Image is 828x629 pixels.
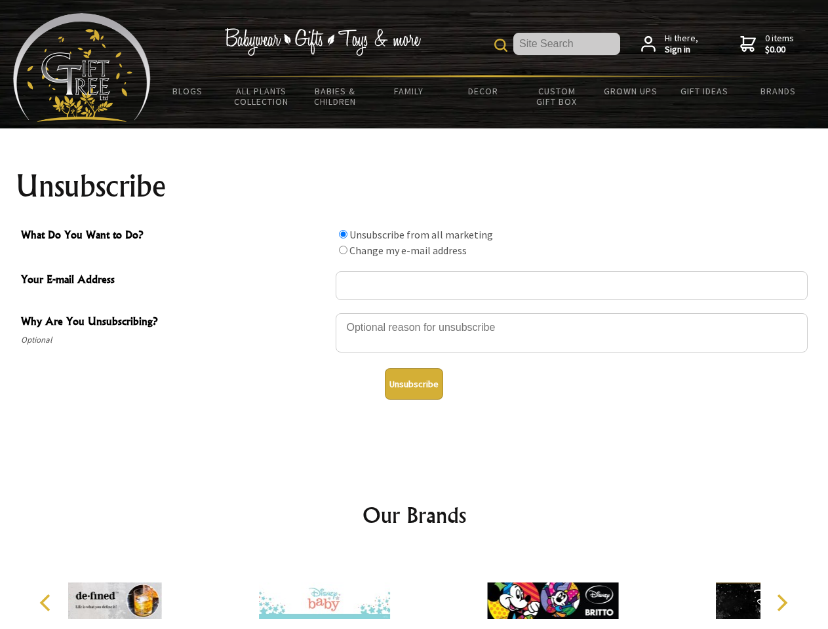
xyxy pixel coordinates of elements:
input: What Do You Want to Do? [339,230,347,238]
button: Previous [33,588,62,617]
textarea: Why Are You Unsubscribing? [336,313,808,353]
a: BLOGS [151,77,225,105]
h1: Unsubscribe [16,170,813,202]
a: 0 items$0.00 [740,33,794,56]
button: Unsubscribe [385,368,443,400]
a: All Plants Collection [225,77,299,115]
label: Unsubscribe from all marketing [349,228,493,241]
a: Gift Ideas [667,77,741,105]
span: Optional [21,332,329,348]
a: Hi there,Sign in [641,33,698,56]
button: Next [767,588,796,617]
img: product search [494,39,507,52]
a: Grown Ups [593,77,667,105]
a: Babies & Children [298,77,372,115]
input: What Do You Want to Do? [339,246,347,254]
strong: Sign in [665,44,698,56]
a: Brands [741,77,816,105]
span: Why Are You Unsubscribing? [21,313,329,332]
a: Family [372,77,446,105]
a: Custom Gift Box [520,77,594,115]
span: What Do You Want to Do? [21,227,329,246]
span: Your E-mail Address [21,271,329,290]
a: Decor [446,77,520,105]
img: Babyware - Gifts - Toys and more... [13,13,151,122]
img: Babywear - Gifts - Toys & more [224,28,421,56]
span: Hi there, [665,33,698,56]
label: Change my e-mail address [349,244,467,257]
input: Site Search [513,33,620,55]
input: Your E-mail Address [336,271,808,300]
strong: $0.00 [765,44,794,56]
h2: Our Brands [26,499,802,531]
span: 0 items [765,32,794,56]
